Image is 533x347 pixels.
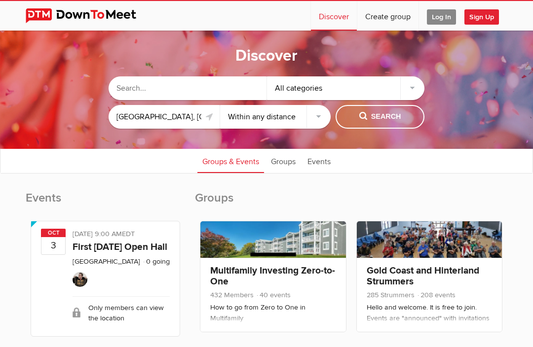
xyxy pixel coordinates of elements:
span: Oct [41,229,66,237]
a: Gold Coast and Hinterland Strummers [367,265,479,287]
b: 3 [41,237,65,254]
span: Sign Up [464,9,499,25]
span: Search [359,111,401,122]
img: Alex Hillman [73,272,87,287]
span: Log In [427,9,456,25]
div: [DATE] 9:00 AM [73,229,170,242]
span: 432 Members [210,291,254,299]
a: Groups & Events [197,148,264,173]
span: 285 Strummers [367,291,415,299]
a: Discover [311,1,357,31]
a: Groups [266,148,301,173]
span: 40 events [256,291,291,299]
a: Multifamily Investing Zero-to-One [210,265,335,287]
input: Location or ZIP-Code [109,105,220,129]
div: All categories [267,76,425,100]
div: Only members can view the location [73,296,170,329]
a: [GEOGRAPHIC_DATA] [73,257,140,266]
button: Search [336,105,424,129]
li: 0 going [142,257,170,266]
a: Sign Up [464,1,507,31]
h2: Groups [195,190,507,216]
a: First [DATE] Open Hall [73,241,167,253]
span: America/New_York [122,230,135,238]
h1: Discover [235,46,298,67]
a: Log In [419,1,464,31]
input: Search... [109,76,266,100]
a: Events [303,148,336,173]
img: DownToMeet [26,8,152,23]
h2: Events [26,190,185,216]
span: 208 events [417,291,456,299]
a: Create group [357,1,419,31]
